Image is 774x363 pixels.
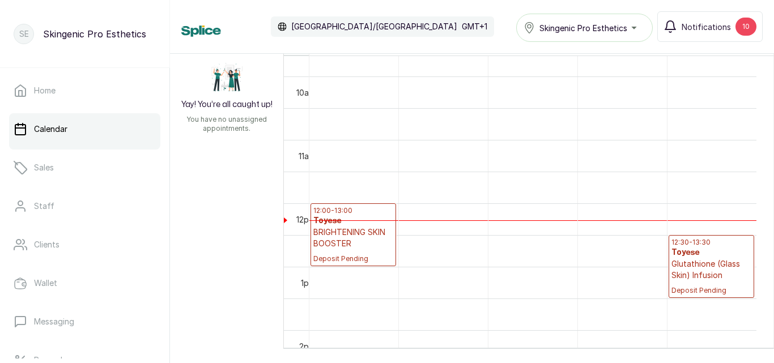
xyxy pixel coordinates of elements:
p: You have no unassigned appointments. [177,115,277,133]
a: Messaging [9,306,160,338]
p: 12:00 - 13:00 [313,206,393,215]
p: Clients [34,239,59,250]
div: 2pm [297,340,317,352]
a: Clients [9,229,160,260]
div: 10am [294,87,317,99]
p: Sales [34,162,54,173]
div: 1pm [299,277,317,289]
span: Deposit Pending [313,254,393,263]
a: Home [9,75,160,106]
a: Wallet [9,267,160,299]
h3: Toyese [313,215,393,227]
a: Calendar [9,113,160,145]
span: Skingenic Pro Esthetics [539,22,627,34]
p: Staff [34,200,54,212]
p: Calendar [34,123,67,135]
p: Glutathione (Glass Skin) Infusion [671,258,751,281]
p: Home [34,85,56,96]
p: Wallet [34,277,57,289]
a: Sales [9,152,160,183]
p: Skingenic Pro Esthetics [43,27,146,41]
div: 12pm [294,213,317,225]
p: BRIGHTENING SKIN BOOSTER [313,227,393,249]
p: Messaging [34,316,74,327]
p: 12:30 - 13:30 [671,238,751,247]
p: [GEOGRAPHIC_DATA]/[GEOGRAPHIC_DATA] [291,21,457,32]
h2: Yay! You’re all caught up! [181,99,273,110]
span: Notifications [682,21,731,33]
p: GMT+1 [462,21,487,32]
button: Notifications10 [657,11,763,42]
a: Staff [9,190,160,222]
div: 10 [735,18,756,36]
h3: Toyese [671,247,751,258]
span: Deposit Pending [671,286,751,295]
div: 11am [296,150,317,162]
button: Skingenic Pro Esthetics [516,14,653,42]
p: SE [19,28,29,40]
